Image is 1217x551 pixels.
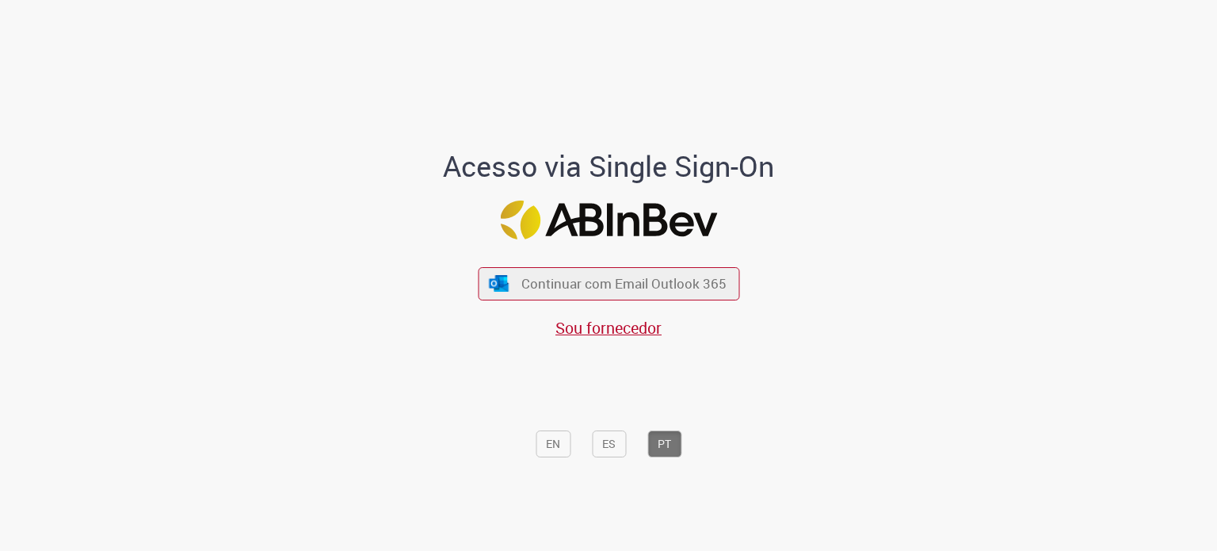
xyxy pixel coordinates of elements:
img: ícone Azure/Microsoft 360 [488,275,510,292]
a: Sou fornecedor [555,317,662,339]
button: ES [592,430,626,457]
h1: Acesso via Single Sign-On [389,151,829,182]
button: PT [647,430,681,457]
button: ícone Azure/Microsoft 360 Continuar com Email Outlook 365 [478,267,739,300]
img: Logo ABInBev [500,201,717,239]
button: EN [536,430,570,457]
span: Continuar com Email Outlook 365 [521,274,727,293]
